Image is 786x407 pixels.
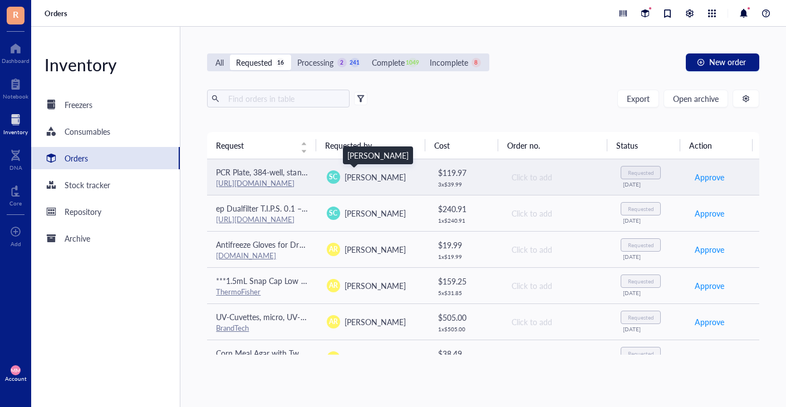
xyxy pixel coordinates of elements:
[438,347,493,360] div: $ 38.49
[329,317,338,327] span: AR
[316,132,425,159] th: Requested by
[694,349,725,367] button: Approve
[438,311,493,323] div: $ 505.00
[628,205,654,212] div: Requested
[345,352,406,364] span: [PERSON_NAME]
[512,207,603,219] div: Click to add
[695,243,724,256] span: Approve
[425,132,498,159] th: Cost
[438,203,493,215] div: $ 240.91
[694,168,725,186] button: Approve
[216,178,294,188] a: [URL][DOMAIN_NAME]
[673,94,719,103] span: Open archive
[216,139,294,151] span: Request
[224,90,345,107] input: Find orders in table
[2,40,30,64] a: Dashboard
[216,275,414,286] span: ***1.5mL Snap Cap Low Retention Microcentrifuge Tubes
[607,132,680,159] th: Status
[31,174,180,196] a: Stock tracker
[3,93,28,100] div: Notebook
[207,132,316,159] th: Request
[329,208,337,218] span: SC
[617,90,659,107] button: Export
[430,56,468,68] div: Incomplete
[695,207,724,219] span: Approve
[694,277,725,295] button: Approve
[438,290,493,296] div: 5 x $ 31.85
[512,243,603,256] div: Click to add
[664,90,728,107] button: Open archive
[498,132,607,159] th: Order no.
[11,241,21,247] div: Add
[502,267,612,303] td: Click to add
[623,326,676,332] div: [DATE]
[694,204,725,222] button: Approve
[216,239,501,250] span: Antifreeze Gloves for Dry Ice Handling [MEDICAL_DATA] Sponge and Cotton Inner
[297,56,333,68] div: Processing
[9,182,22,207] a: Core
[31,227,180,249] a: Archive
[216,250,276,261] a: [DOMAIN_NAME]
[3,111,28,135] a: Inventory
[216,203,333,214] span: ep Dualfilter T.I.P.S. 0.1 – 10 µL M
[628,314,654,321] div: Requested
[695,352,724,364] span: Approve
[628,242,654,248] div: Requested
[345,208,406,219] span: [PERSON_NAME]
[502,159,612,195] td: Click to add
[694,313,725,331] button: Approve
[216,322,249,333] a: BrandTech
[438,326,493,332] div: 1 x $ 505.00
[329,172,337,182] span: SC
[438,275,493,287] div: $ 159.25
[5,375,27,382] div: Account
[3,129,28,135] div: Inventory
[65,205,101,218] div: Repository
[65,152,88,164] div: Orders
[502,231,612,267] td: Click to add
[45,8,70,18] a: Orders
[408,58,417,67] div: 1049
[372,56,405,68] div: Complete
[471,58,481,67] div: 8
[438,239,493,251] div: $ 19.99
[3,75,28,100] a: Notebook
[276,58,285,67] div: 16
[438,181,493,188] div: 3 x $ 39.99
[329,281,338,291] span: AR
[686,53,759,71] button: New order
[345,171,406,183] span: [PERSON_NAME]
[9,164,22,171] div: DNA
[512,352,603,364] div: Click to add
[31,147,180,169] a: Orders
[216,214,294,224] a: [URL][DOMAIN_NAME]
[216,347,382,359] span: Corn Meal Agar with Tween® 80 Plate, Deep Fill
[337,58,347,67] div: 2
[694,241,725,258] button: Approve
[65,99,92,111] div: Freezers
[216,286,261,297] a: ThermoFisher
[345,280,406,291] span: [PERSON_NAME]
[9,146,22,171] a: DNA
[627,94,650,103] span: Export
[329,353,338,363] span: AR
[216,311,340,322] span: UV-Cuvettes, micro, UV-transparent
[13,7,18,21] span: R
[695,316,724,328] span: Approve
[2,57,30,64] div: Dashboard
[11,367,21,374] span: MM
[438,166,493,179] div: $ 119.97
[236,56,272,68] div: Requested
[628,278,654,285] div: Requested
[438,217,493,224] div: 1 x $ 240.91
[709,57,746,66] span: New order
[329,244,338,254] span: AR
[347,149,409,161] div: [PERSON_NAME]
[623,290,676,296] div: [DATE]
[695,171,724,183] span: Approve
[65,125,110,138] div: Consumables
[345,316,406,327] span: [PERSON_NAME]
[512,279,603,292] div: Click to add
[31,200,180,223] a: Repository
[623,181,676,188] div: [DATE]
